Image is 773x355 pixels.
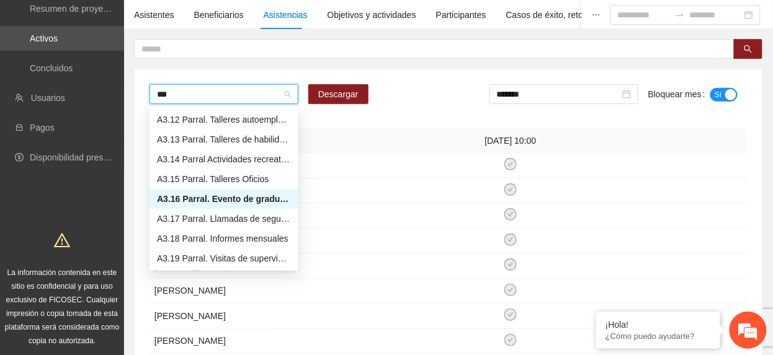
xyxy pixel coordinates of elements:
a: Concluidos [30,63,73,73]
div: A3.16 Parral. Evento de graduación del programa "Por ti me rifo" CERESO 4 [150,189,298,209]
div: ¡Hola! [605,320,711,330]
span: Sí [715,88,722,102]
div: Objetivos y actividades [328,8,416,22]
span: check-circle [504,183,517,196]
div: Participantes [436,8,486,22]
div: Minimizar ventana de chat en vivo [203,6,233,36]
span: check-circle [504,258,517,271]
div: A3.19 Parral. Visitas de supervisión a los terapeutas familiares [150,248,298,268]
div: Casos de éxito, retos y obstáculos [506,8,638,22]
td: [PERSON_NAME] [150,304,274,329]
div: A3.15 Parral. Talleres Oficios [150,169,298,189]
th: [DATE] 10:00 [274,129,748,153]
div: A3.15 Parral. Talleres Oficios [157,172,291,186]
button: search [734,39,762,59]
div: Asistentes [134,8,174,22]
div: Asistencias [264,8,308,22]
span: check-circle [504,284,517,296]
button: Descargar [308,84,369,104]
label: Bloquear mes [648,84,710,104]
span: Descargar [318,87,359,101]
td: [PERSON_NAME] [150,279,274,304]
div: A3.19 Parral. Visitas de supervisión a los terapeutas familiares [157,252,291,265]
div: A3.14 Parral Actividades recreativas [157,152,291,166]
div: A3.16 Parral. Evento de graduación del programa "Por ti me rifo" CERESO 4 [157,192,291,206]
span: warning [54,232,70,248]
p: ¿Cómo puedo ayudarte? [605,331,711,341]
div: A3.14 Parral Actividades recreativas [150,149,298,169]
span: search [744,45,753,55]
span: to [675,10,685,20]
a: Pagos [30,123,55,133]
button: ellipsis [582,1,610,29]
div: A3.13 Parral. Talleres de habilidades para la vida [157,133,291,146]
a: Disponibilidad presupuestal [30,152,136,162]
div: A3.12 Parral. Talleres autoempleo o emprendimiento [157,113,291,126]
div: A3.12 Parral. Talleres autoempleo o emprendimiento [150,110,298,129]
span: check-circle [504,158,517,170]
span: check-circle [504,334,517,346]
a: Resumen de proyectos aprobados [30,4,163,14]
button: Bloquear mes [710,88,738,102]
span: check-circle [504,234,517,246]
a: Activos [30,33,58,43]
textarea: Escriba su mensaje y pulse “Intro” [6,229,236,273]
td: [PERSON_NAME] [150,329,274,354]
span: check-circle [504,208,517,221]
a: Usuarios [31,93,65,103]
div: A3.13 Parral. Talleres de habilidades para la vida [150,129,298,149]
span: swap-right [675,10,685,20]
div: Beneficiarios [194,8,244,22]
div: A3.17 Parral. Llamadas de seguimiento a personas familiares beneficiarias [150,209,298,229]
div: A3.17 Parral. Llamadas de seguimiento a personas familiares beneficiarias [157,212,291,226]
span: La información contenida en este sitio es confidencial y para uso exclusivo de FICOSEC. Cualquier... [5,268,120,345]
span: Estamos en línea. [72,111,171,236]
div: A3.18 Parral. Informes mensuales [157,232,291,245]
span: ellipsis [592,11,601,19]
div: A3.18 Parral. Informes mensuales [150,229,298,248]
div: Chatee con nosotros ahora [65,63,208,79]
span: check-circle [504,309,517,321]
